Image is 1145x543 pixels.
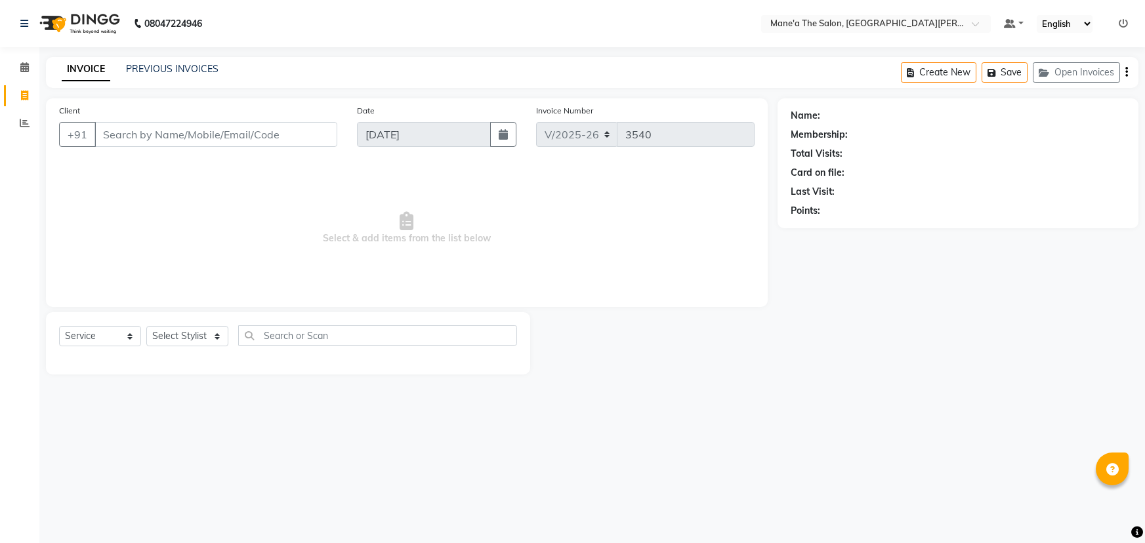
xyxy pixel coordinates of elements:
input: Search by Name/Mobile/Email/Code [94,122,337,147]
div: Total Visits: [791,147,843,161]
label: Invoice Number [536,105,593,117]
input: Search or Scan [238,325,517,346]
b: 08047224946 [144,5,202,42]
div: Last Visit: [791,185,835,199]
img: logo [33,5,123,42]
label: Client [59,105,80,117]
a: INVOICE [62,58,110,81]
a: PREVIOUS INVOICES [126,63,219,75]
button: Open Invoices [1033,62,1120,83]
div: Name: [791,109,820,123]
button: Save [982,62,1028,83]
button: +91 [59,122,96,147]
div: Membership: [791,128,848,142]
div: Card on file: [791,166,844,180]
button: Create New [901,62,976,83]
span: Select & add items from the list below [59,163,755,294]
div: Points: [791,204,820,218]
iframe: chat widget [1090,491,1132,530]
label: Date [357,105,375,117]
